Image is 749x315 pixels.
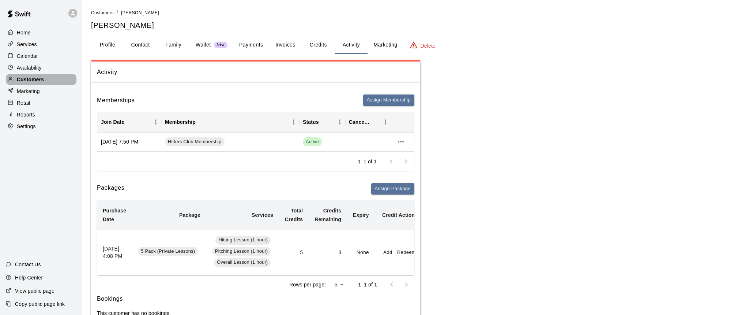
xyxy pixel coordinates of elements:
[309,230,347,275] td: 3
[165,138,225,145] span: Hitters Club Membership
[6,27,76,38] a: Home
[121,10,159,15] span: [PERSON_NAME]
[212,248,271,255] span: Pitching Lesson (1 hour)
[214,259,271,266] span: Overall Lesson (1 hour)
[214,42,227,47] span: New
[363,94,414,106] button: Assign Membership
[6,74,76,85] a: Customers
[179,212,200,218] b: Package
[17,76,44,83] p: Customers
[358,281,377,288] p: 1–1 of 1
[395,247,418,258] button: Redeem
[91,9,740,17] nav: breadcrumb
[165,112,196,132] div: Membership
[97,133,161,152] div: [DATE] 7:50 PM
[6,39,76,50] a: Services
[97,67,414,77] span: Activity
[124,117,135,127] button: Sort
[97,183,124,194] h6: Packages
[17,88,40,95] p: Marketing
[358,158,377,165] p: 1–1 of 1
[303,137,322,146] span: Active
[6,51,76,62] a: Calendar
[97,112,161,132] div: Join Date
[353,212,369,218] b: Expiry
[334,116,345,127] button: Menu
[117,9,118,16] li: /
[6,97,76,108] a: Retail
[252,212,273,218] b: Services
[103,208,126,222] b: Purchase Date
[285,208,303,222] b: Total Credits
[91,36,740,54] div: basic tabs example
[319,117,329,127] button: Sort
[6,62,76,73] a: Availability
[17,41,37,48] p: Services
[288,116,299,127] button: Menu
[303,138,322,145] span: Active
[196,41,211,49] p: Wallet
[97,200,424,275] table: simple table
[196,117,206,127] button: Sort
[150,116,161,127] button: Menu
[315,208,341,222] b: Credits Remaining
[349,112,370,132] div: Cancel Date
[6,121,76,132] a: Settings
[15,287,54,294] p: View public page
[6,86,76,97] a: Marketing
[329,279,346,290] div: 5
[17,99,30,107] p: Retail
[91,21,740,30] h5: [PERSON_NAME]
[17,64,42,71] p: Availability
[380,116,391,127] button: Menu
[97,230,132,275] th: [DATE] 4:08 PM
[15,261,41,268] p: Contact Us
[233,36,269,54] button: Payments
[165,137,227,146] a: Hitters Club Membership
[303,112,319,132] div: Status
[91,10,114,15] a: Customers
[395,136,407,148] button: more actions
[17,123,36,130] p: Settings
[17,111,35,118] p: Reports
[15,274,43,281] p: Help Center
[370,117,380,127] button: Sort
[347,230,375,275] td: None
[345,112,391,132] div: Cancel Date
[215,237,271,244] span: Hitting Lesson (1 hour)
[138,249,200,255] a: 5 Pack (Private Lessons)
[302,36,335,54] button: Credits
[15,300,65,308] p: Copy public page link
[17,52,38,60] p: Calendar
[269,36,302,54] button: Invoices
[279,230,309,275] td: 5
[97,96,135,105] h6: Memberships
[299,112,345,132] div: Status
[289,281,326,288] p: Rows per page:
[138,248,198,255] span: 5 Pack (Private Lessons)
[157,36,190,54] button: Family
[421,42,436,49] p: Delete
[161,112,299,132] div: Membership
[6,109,76,120] a: Reports
[368,36,403,54] button: Marketing
[91,36,124,54] button: Profile
[335,36,368,54] button: Activity
[124,36,157,54] button: Contact
[97,294,414,304] h6: Bookings
[17,29,31,36] p: Home
[382,212,418,218] b: Credit Actions
[101,112,124,132] div: Join Date
[371,183,414,194] button: Assign Package
[381,247,395,258] button: Add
